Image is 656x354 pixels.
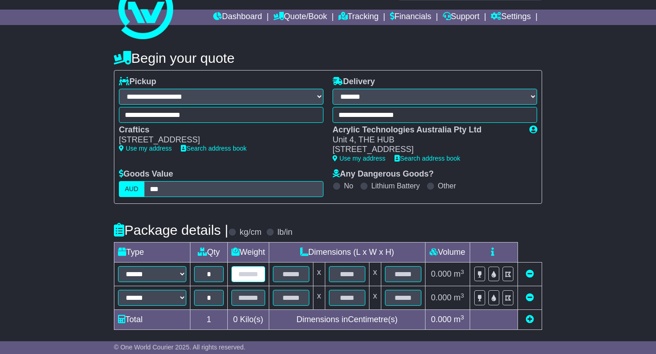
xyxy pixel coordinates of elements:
a: Search address book [181,145,246,152]
a: Use my address [119,145,172,152]
td: x [313,263,325,286]
label: Other [438,182,456,190]
label: AUD [119,181,144,197]
h4: Begin your quote [114,51,542,66]
div: Craftics [119,125,314,135]
a: Search address book [395,155,460,162]
span: © One World Courier 2025. All rights reserved. [114,344,246,351]
td: Type [114,243,190,263]
h4: Package details | [114,223,228,238]
td: Qty [190,243,228,263]
span: 0.000 [431,293,451,302]
div: [STREET_ADDRESS] [119,135,314,145]
label: lb/in [277,228,292,238]
span: m [454,269,464,278]
a: Use my address [333,155,385,162]
sup: 3 [461,314,464,321]
label: No [344,182,353,190]
td: x [313,286,325,310]
span: 0.000 [431,315,451,324]
label: Lithium Battery [371,182,420,190]
a: Settings [491,10,531,25]
span: m [454,315,464,324]
td: Volume [425,243,470,263]
label: Goods Value [119,169,173,179]
td: x [369,263,381,286]
label: Pickup [119,77,156,87]
label: Any Dangerous Goods? [333,169,434,179]
a: Add new item [526,315,534,324]
label: Delivery [333,77,375,87]
td: x [369,286,381,310]
span: m [454,293,464,302]
a: Quote/Book [273,10,327,25]
sup: 3 [461,268,464,275]
div: Unit 4, THE HUB [333,135,520,145]
td: 1 [190,310,228,330]
td: Kilo(s) [228,310,269,330]
span: 0 [233,315,238,324]
a: Support [443,10,480,25]
a: Tracking [338,10,379,25]
td: Dimensions (L x W x H) [269,243,425,263]
a: Remove this item [526,269,534,278]
label: kg/cm [240,228,261,238]
a: Financials [390,10,431,25]
div: [STREET_ADDRESS] [333,145,520,155]
a: Remove this item [526,293,534,302]
td: Weight [228,243,269,263]
div: Acrylic Technologies Australia Pty Ltd [333,125,520,135]
span: 0.000 [431,269,451,278]
td: Dimensions in Centimetre(s) [269,310,425,330]
sup: 3 [461,292,464,299]
td: Total [114,310,190,330]
a: Dashboard [213,10,262,25]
